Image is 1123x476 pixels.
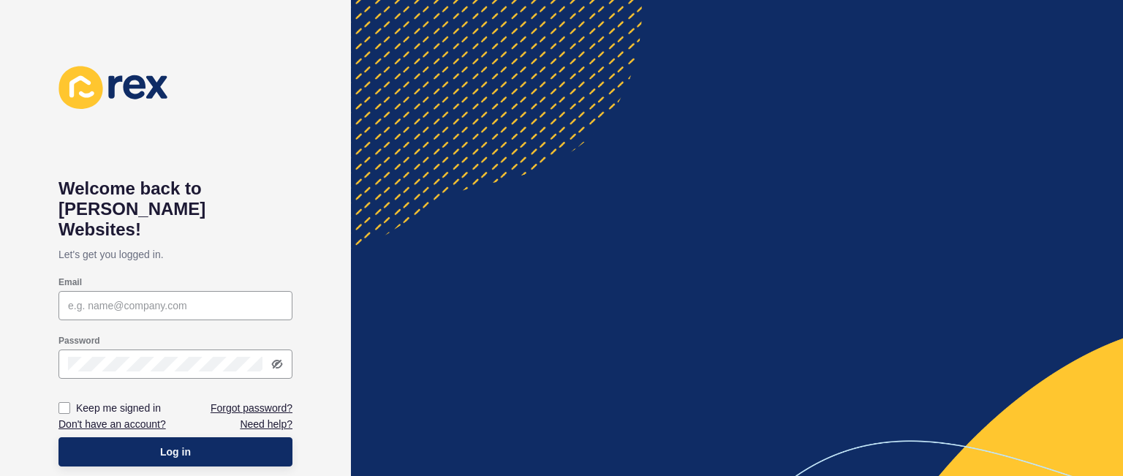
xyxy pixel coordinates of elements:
button: Log in [58,437,292,466]
input: e.g. name@company.com [68,298,283,313]
span: Log in [160,445,191,459]
a: Need help? [240,417,292,431]
label: Keep me signed in [76,401,161,415]
a: Don't have an account? [58,417,166,431]
h1: Welcome back to [PERSON_NAME] Websites! [58,178,292,240]
p: Let's get you logged in. [58,240,292,269]
label: Email [58,276,82,288]
label: Password [58,335,100,347]
a: Forgot password? [211,401,292,415]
